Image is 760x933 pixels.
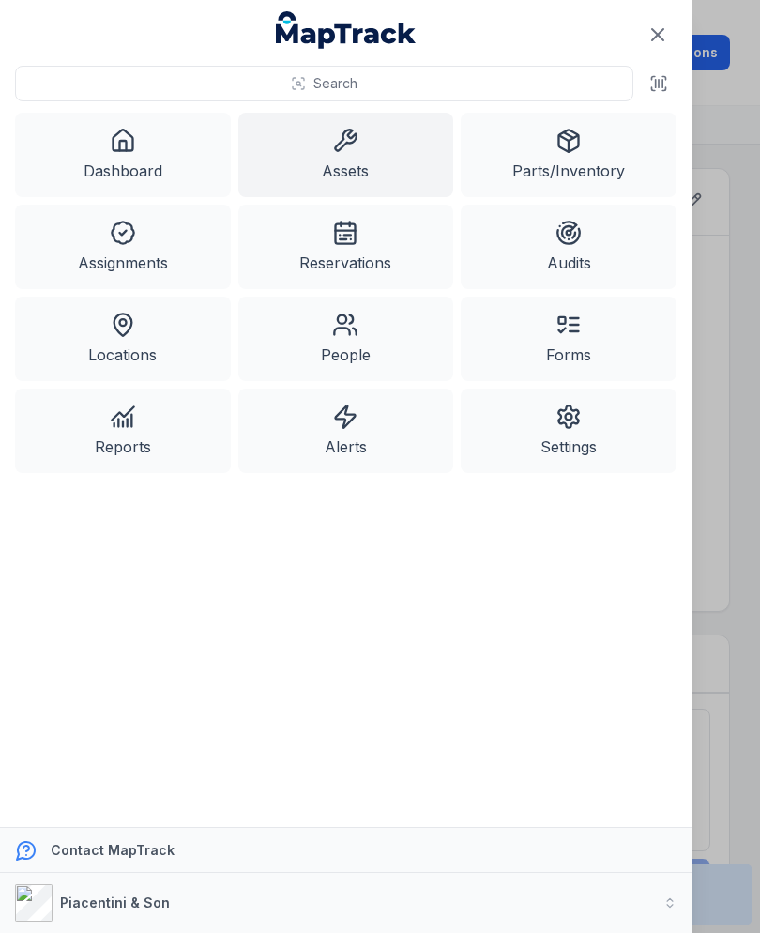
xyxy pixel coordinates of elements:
[238,205,454,289] a: Reservations
[461,205,676,289] a: Audits
[15,297,231,381] a: Locations
[51,842,175,858] strong: Contact MapTrack
[15,205,231,289] a: Assignments
[638,15,677,54] button: Close navigation
[276,11,417,49] a: MapTrack
[238,113,454,197] a: Assets
[15,113,231,197] a: Dashboard
[238,297,454,381] a: People
[60,895,170,910] strong: Piacentini & Son
[15,389,231,473] a: Reports
[313,74,357,93] span: Search
[461,113,676,197] a: Parts/Inventory
[15,66,633,101] button: Search
[461,389,676,473] a: Settings
[461,297,676,381] a: Forms
[238,389,454,473] a: Alerts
